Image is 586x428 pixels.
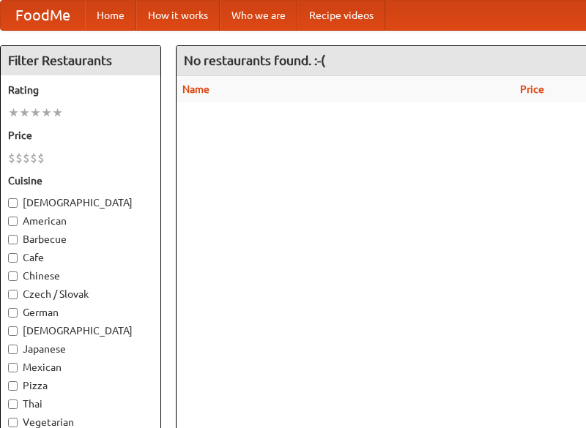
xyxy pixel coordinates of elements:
input: Thai [8,399,18,409]
li: $ [8,150,15,166]
label: Mexican [8,360,153,375]
input: Chinese [8,271,18,281]
input: Mexican [8,363,18,372]
input: American [8,217,18,226]
li: ★ [41,105,52,121]
li: $ [30,150,37,166]
input: Vegetarian [8,418,18,427]
li: $ [23,150,30,166]
h5: Rating [8,83,153,97]
label: [DEMOGRAPHIC_DATA] [8,195,153,210]
label: American [8,214,153,228]
input: Czech / Slovak [8,290,18,299]
label: Japanese [8,342,153,356]
a: FoodMe [1,1,85,30]
input: Japanese [8,345,18,354]
a: Home [85,1,136,30]
input: Barbecue [8,235,18,244]
ng-pluralize: No restaurants found. :-( [184,53,325,67]
h5: Cuisine [8,173,153,188]
input: [DEMOGRAPHIC_DATA] [8,198,18,208]
label: Chinese [8,269,153,283]
a: Name [182,83,209,95]
a: How it works [136,1,220,30]
li: ★ [30,105,41,121]
input: Pizza [8,381,18,391]
label: Cafe [8,250,153,265]
a: Recipe videos [297,1,385,30]
h4: Filter Restaurants [1,46,160,75]
h5: Price [8,128,153,143]
li: $ [37,150,45,166]
input: [DEMOGRAPHIC_DATA] [8,326,18,336]
label: Barbecue [8,232,153,247]
li: ★ [19,105,30,121]
li: ★ [52,105,63,121]
a: Who we are [220,1,297,30]
input: German [8,308,18,318]
label: Pizza [8,378,153,393]
input: Cafe [8,253,18,263]
li: ★ [8,105,19,121]
label: German [8,305,153,320]
label: Czech / Slovak [8,287,153,301]
label: Thai [8,397,153,411]
a: Price [520,83,544,95]
li: $ [15,150,23,166]
label: [DEMOGRAPHIC_DATA] [8,323,153,338]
